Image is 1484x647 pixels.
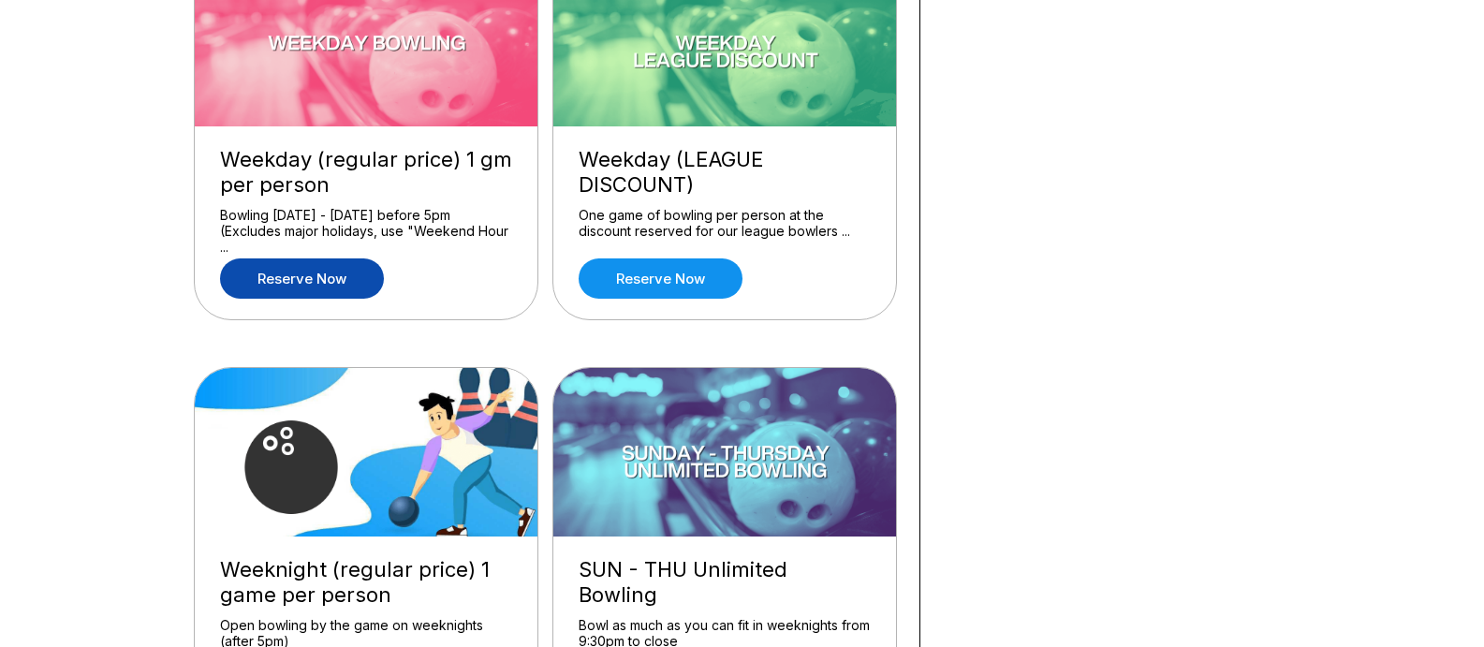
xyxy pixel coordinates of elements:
img: Weeknight (regular price) 1 game per person [195,368,539,537]
img: SUN - THU Unlimited Bowling [553,368,898,537]
a: Reserve now [220,258,384,299]
div: Weekday (LEAGUE DISCOUNT) [579,147,871,198]
div: One game of bowling per person at the discount reserved for our league bowlers ... [579,207,871,240]
div: Weekday (regular price) 1 gm per person [220,147,512,198]
div: SUN - THU Unlimited Bowling [579,557,871,608]
a: Reserve now [579,258,742,299]
div: Weeknight (regular price) 1 game per person [220,557,512,608]
div: Bowling [DATE] - [DATE] before 5pm (Excludes major holidays, use "Weekend Hour ... [220,207,512,240]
